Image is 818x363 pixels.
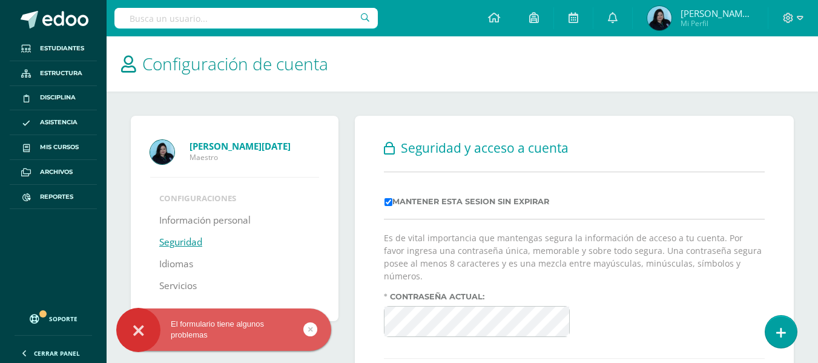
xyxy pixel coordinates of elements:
[159,253,193,275] a: Idiomas
[384,198,392,206] input: Mantener esta sesion sin expirar
[40,167,73,177] span: Archivos
[142,52,328,75] span: Configuración de cuenta
[384,231,765,282] p: Es de vital importancia que mantengas segura la información de acceso a tu cuenta. Por favor ingr...
[384,292,569,301] label: Contraseña actual:
[10,36,97,61] a: Estudiantes
[10,86,97,111] a: Disciplina
[116,319,331,341] div: El formulario tiene algunos problemas
[681,7,753,19] span: [PERSON_NAME][DATE]
[40,192,73,202] span: Reportes
[647,6,671,30] img: 7cb9ebd05b140000fdc9db502d26292e.png
[159,231,202,253] a: Seguridad
[10,110,97,135] a: Asistencia
[159,210,251,231] a: Información personal
[34,349,80,358] span: Cerrar panel
[150,140,174,164] img: Profile picture of Carmen Lucia Soto
[401,139,569,156] span: Seguridad y acceso a cuenta
[40,44,84,53] span: Estudiantes
[114,8,378,28] input: Busca un usuario...
[40,142,79,152] span: Mis cursos
[10,61,97,86] a: Estructura
[10,185,97,210] a: Reportes
[384,197,549,206] label: Mantener esta sesion sin expirar
[681,18,753,28] span: Mi Perfil
[190,152,319,162] span: Maestro
[159,275,197,297] a: Servicios
[15,302,92,332] a: Soporte
[190,140,319,152] a: [PERSON_NAME][DATE]
[10,135,97,160] a: Mis cursos
[40,118,78,127] span: Asistencia
[40,93,76,102] span: Disciplina
[190,140,291,152] strong: [PERSON_NAME][DATE]
[159,193,310,204] li: Configuraciones
[49,315,78,323] span: Soporte
[10,160,97,185] a: Archivos
[40,68,82,78] span: Estructura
